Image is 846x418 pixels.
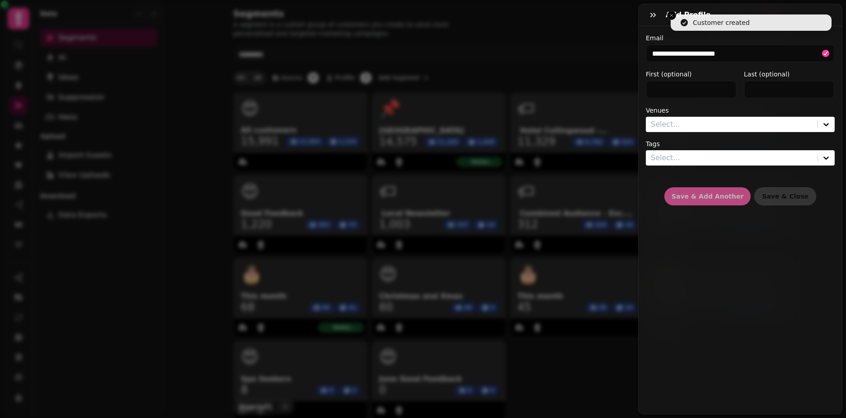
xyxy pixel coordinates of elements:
[664,187,751,205] button: Save & Add Another
[646,106,835,115] label: Venues
[666,9,714,20] h3: Add profile
[646,33,835,43] label: Email
[667,11,676,20] button: Close toast
[754,187,816,205] button: Save & Close
[646,139,835,148] label: Tags
[693,18,750,27] div: Customer created
[762,193,808,199] span: Save & Close
[744,70,835,79] label: Last (optional)
[672,193,743,199] span: Save & Add Another
[646,70,737,79] label: First (optional)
